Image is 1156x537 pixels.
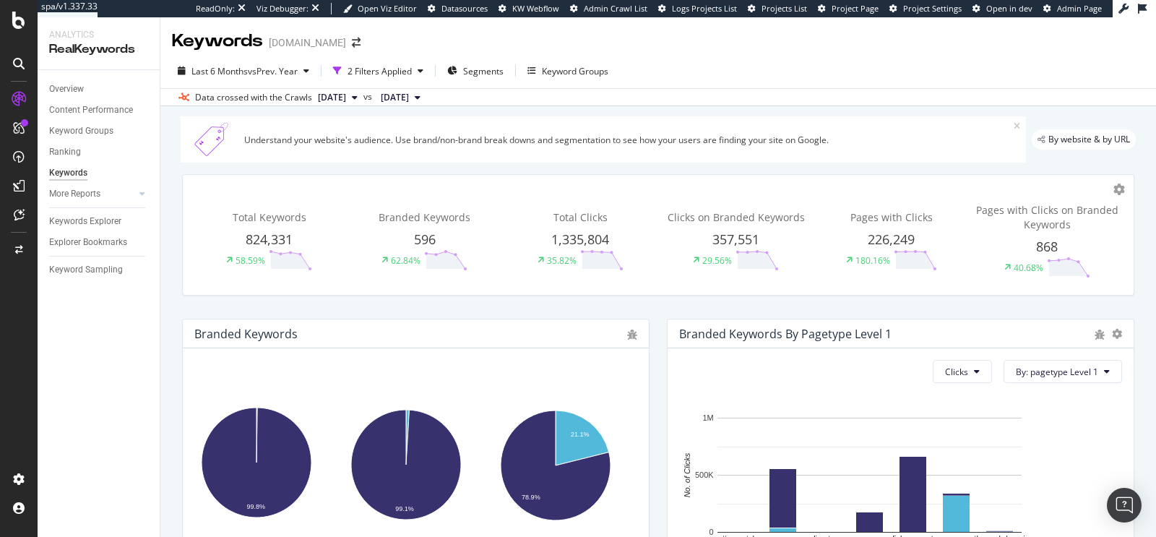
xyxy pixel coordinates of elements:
span: Admin Crawl List [584,3,647,14]
span: Last 6 Months [191,65,248,77]
a: Project Page [818,3,879,14]
span: Project Page [832,3,879,14]
div: bug [1095,330,1105,340]
div: Ranking [49,145,81,160]
text: 0 [709,528,714,537]
span: Admin Page [1057,3,1102,14]
div: Keyword Sampling [49,262,123,278]
a: Projects List [748,3,807,14]
div: 58.59% [236,254,265,267]
span: vs Prev. Year [248,65,298,77]
button: By: pagetype Level 1 [1004,360,1122,383]
text: 21.1% [571,430,590,437]
div: 62.84% [391,254,420,267]
span: vs [363,90,375,103]
span: Datasources [441,3,488,14]
span: Total Keywords [233,210,306,224]
span: By website & by URL [1048,135,1130,144]
div: More Reports [49,186,100,202]
a: Project Settings [889,3,962,14]
span: 2025 Sep. 12th [318,91,346,104]
a: Keywords [49,166,150,181]
button: Segments [441,59,509,82]
span: Projects List [762,3,807,14]
span: 2024 Aug. 30th [381,91,409,104]
a: Keywords Explorer [49,214,150,229]
span: Open in dev [986,3,1032,14]
a: Open in dev [972,3,1032,14]
a: Ranking [49,145,150,160]
a: Admin Crawl List [570,3,647,14]
button: 2 Filters Applied [327,59,429,82]
a: Explorer Bookmarks [49,235,150,250]
svg: A chart. [194,389,317,536]
div: Analytics [49,29,148,41]
span: 868 [1036,238,1058,255]
div: 2 Filters Applied [348,65,412,77]
text: 78.9% [522,493,540,500]
span: Branded Keywords [379,210,470,224]
button: [DATE] [312,89,363,106]
div: 29.56% [702,254,732,267]
button: Last 6 MonthsvsPrev. Year [172,59,315,82]
div: Understand your website's audience. Use brand/non-brand break downs and segmentation to see how y... [244,134,1014,146]
span: 824,331 [246,231,293,248]
a: Overview [49,82,150,97]
div: Viz Debugger: [256,3,309,14]
div: [DOMAIN_NAME] [269,35,346,50]
div: Keywords Explorer [49,214,121,229]
span: Segments [463,65,504,77]
button: Clicks [933,360,992,383]
a: Admin Page [1043,3,1102,14]
div: Keywords [172,29,263,53]
span: Project Settings [903,3,962,14]
img: Xn5yXbTLC6GvtKIoinKAiP4Hm0QJ922KvQwAAAAASUVORK5CYII= [186,122,238,157]
a: Logs Projects List [658,3,737,14]
span: Total Clicks [553,210,608,224]
span: Clicks on Branded Keywords [668,210,805,224]
div: Data crossed with the Crawls [195,91,312,104]
span: Pages with Clicks [850,210,933,224]
a: Open Viz Editor [343,3,417,14]
a: Keyword Sampling [49,262,150,278]
div: Keyword Groups [542,65,608,77]
span: Open Viz Editor [358,3,417,14]
text: 500K [695,471,714,480]
div: legacy label [1032,129,1136,150]
div: Open Intercom Messenger [1107,488,1142,523]
text: 99.8% [247,503,266,510]
div: bug [627,330,637,340]
a: Datasources [428,3,488,14]
span: Pages with Clicks on Branded Keywords [976,203,1118,231]
div: Explorer Bookmarks [49,235,127,250]
div: Keyword Groups [49,124,113,139]
div: Overview [49,82,84,97]
div: Branded Keywords By pagetype Level 1 [679,327,892,341]
button: [DATE] [375,89,426,106]
div: 180.16% [855,254,890,267]
div: RealKeywords [49,41,148,58]
div: arrow-right-arrow-left [352,38,361,48]
div: 35.82% [547,254,577,267]
div: Keywords [49,166,87,181]
span: 226,249 [868,231,915,248]
span: 357,551 [712,231,759,248]
span: 1,335,804 [551,231,609,248]
a: Content Performance [49,103,150,118]
a: More Reports [49,186,135,202]
text: No. of Clicks [683,453,691,498]
span: 596 [414,231,436,248]
a: Keyword Groups [49,124,150,139]
text: 1M [702,414,713,423]
div: 40.68% [1014,262,1043,274]
span: Clicks [945,366,968,378]
div: ReadOnly: [196,3,235,14]
button: Keyword Groups [522,59,614,82]
div: Branded Keywords [194,327,298,341]
span: By: pagetype Level 1 [1016,366,1098,378]
div: Content Performance [49,103,133,118]
text: 99.1% [395,505,414,512]
span: KW Webflow [512,3,559,14]
span: Logs Projects List [672,3,737,14]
